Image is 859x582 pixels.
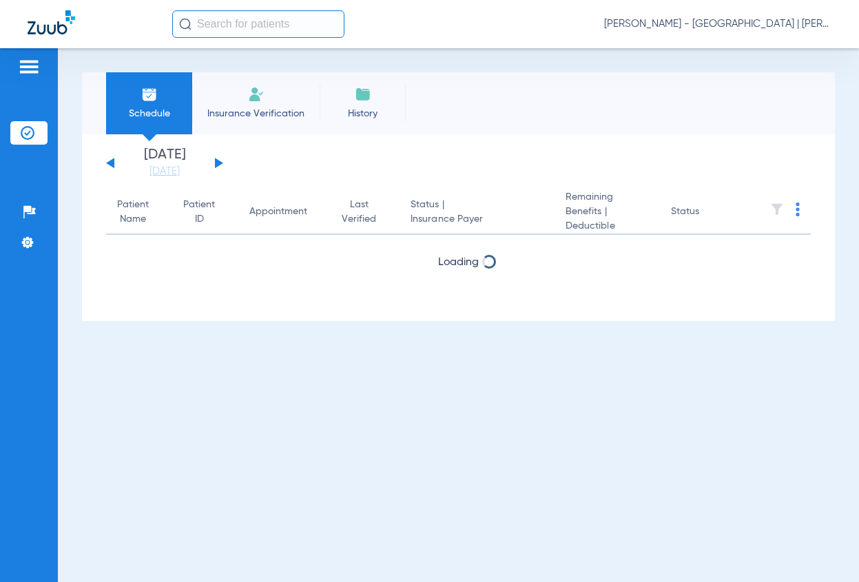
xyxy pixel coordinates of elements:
[183,198,227,227] div: Patient ID
[179,18,192,30] img: Search Icon
[604,17,831,31] span: [PERSON_NAME] - [GEOGRAPHIC_DATA] | [PERSON_NAME]
[117,198,149,227] div: Patient Name
[28,10,75,34] img: Zuub Logo
[660,190,753,235] th: Status
[183,198,215,227] div: Patient ID
[438,257,479,268] span: Loading
[249,205,320,219] div: Appointment
[248,86,265,103] img: Manual Insurance Verification
[400,190,555,235] th: Status |
[141,86,158,103] img: Schedule
[796,202,800,216] img: group-dot-blue.svg
[355,86,371,103] img: History
[770,202,784,216] img: filter.svg
[330,107,395,121] span: History
[203,107,309,121] span: Insurance Verification
[18,59,40,75] img: hamburger-icon
[566,219,649,233] span: Deductible
[123,148,206,178] li: [DATE]
[342,198,376,227] div: Last Verified
[117,198,161,227] div: Patient Name
[411,212,544,227] span: Insurance Payer
[555,190,660,235] th: Remaining Benefits |
[116,107,182,121] span: Schedule
[342,198,389,227] div: Last Verified
[249,205,307,219] div: Appointment
[172,10,344,38] input: Search for patients
[123,165,206,178] a: [DATE]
